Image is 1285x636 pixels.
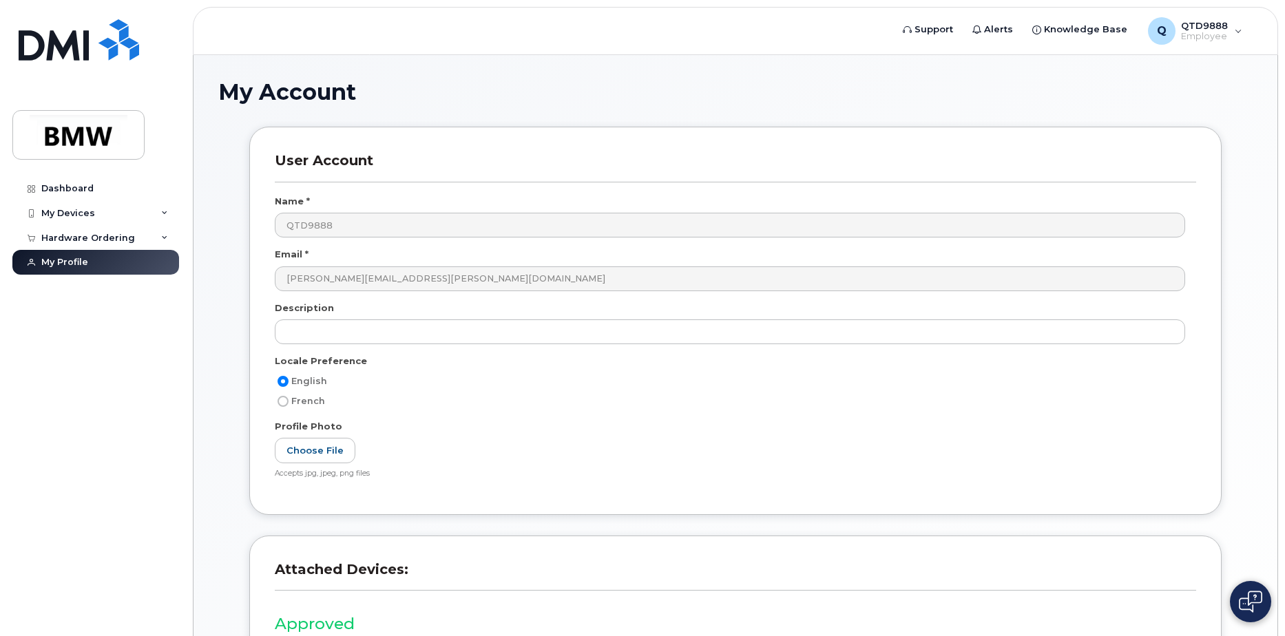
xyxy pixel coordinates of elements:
[278,396,289,407] input: French
[275,301,334,315] label: Description
[1239,591,1262,613] img: Open chat
[275,420,342,433] label: Profile Photo
[291,396,325,406] span: French
[291,376,327,386] span: English
[275,561,1196,591] h3: Attached Devices:
[278,376,289,387] input: English
[275,195,310,208] label: Name *
[275,248,309,261] label: Email *
[275,354,367,368] label: Locale Preference
[275,152,1196,182] h3: User Account
[275,438,355,463] label: Choose File
[275,615,1196,633] h3: Approved
[275,469,1185,479] div: Accepts jpg, jpeg, png files
[218,80,1253,104] h1: My Account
